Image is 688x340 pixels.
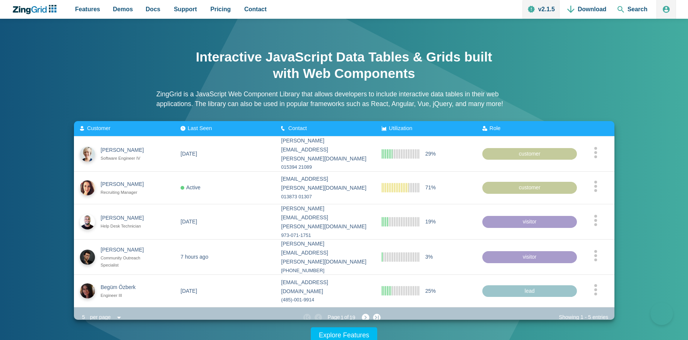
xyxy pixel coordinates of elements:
[181,217,197,226] div: [DATE]
[425,217,436,226] span: 19%
[344,313,349,322] span: of
[425,253,433,262] span: 3%
[425,286,436,295] span: 25%
[181,183,200,192] div: Active
[113,4,133,14] span: Demos
[101,283,151,292] div: Begüm Özberk
[181,149,197,158] div: [DATE]
[194,49,494,82] h1: Interactive JavaScript Data Tables & Grids built with Web Components
[579,314,585,320] zg-text: 1
[281,136,370,163] div: [PERSON_NAME][EMAIL_ADDRESS][PERSON_NAME][DOMAIN_NAME]
[328,313,340,322] span: Page
[489,125,501,131] span: Role
[281,240,370,266] div: [PERSON_NAME][EMAIL_ADDRESS][PERSON_NAME][DOMAIN_NAME]
[101,155,151,162] div: Software Engineer IV
[281,266,370,274] div: [PHONE_NUMBER]
[425,149,436,158] span: 29%
[482,216,577,228] div: visitor
[75,4,100,14] span: Features
[281,175,370,193] div: [EMAIL_ADDRESS][PERSON_NAME][DOMAIN_NAME]
[482,285,577,297] div: lead
[358,314,369,321] zg-button: nextpage
[373,314,381,321] zg-button: lastpage
[482,148,577,160] div: customer
[303,314,311,321] zg-button: firstpage
[281,296,370,304] div: (485)-001-9914
[587,314,593,320] zg-text: 5
[244,4,267,14] span: Contact
[174,4,197,14] span: Support
[281,231,370,239] div: 973-071-1751
[101,214,151,223] div: [PERSON_NAME]
[281,204,370,231] div: [PERSON_NAME][EMAIL_ADDRESS][PERSON_NAME][DOMAIN_NAME]
[650,303,673,325] iframe: Help Scout Beacon - Open
[87,312,114,323] div: per page
[80,312,87,323] div: 5
[101,180,151,189] div: [PERSON_NAME]
[101,254,151,268] div: Community Outreach Specialist
[101,292,151,299] div: Engineer III
[157,89,532,109] p: ZingGrid is a JavaScript Web Component Library that allows developers to include interactive data...
[211,4,231,14] span: Pricing
[281,193,370,201] div: 013873 01307
[315,314,326,321] zg-button: prevpage
[281,163,370,171] div: 015394 21089
[341,316,344,320] zg-text: 1
[101,146,151,155] div: [PERSON_NAME]
[12,5,60,14] a: ZingChart Logo. Click to return to the homepage
[389,125,412,131] span: Utilization
[87,125,110,131] span: Customer
[281,278,370,296] div: [EMAIL_ADDRESS][DOMAIN_NAME]
[181,286,197,295] div: [DATE]
[101,189,151,196] div: Recruiting Manager
[181,253,208,262] div: 7 hours ago
[101,223,151,230] div: Help Desk Technician
[288,125,307,131] span: Contact
[559,313,608,322] div: Showing - entries
[425,183,436,192] span: 71%
[188,125,212,131] span: Last Seen
[482,182,577,194] div: customer
[349,316,355,320] zg-text: 19
[482,251,577,263] div: visitor
[101,246,151,255] div: [PERSON_NAME]
[146,4,160,14] span: Docs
